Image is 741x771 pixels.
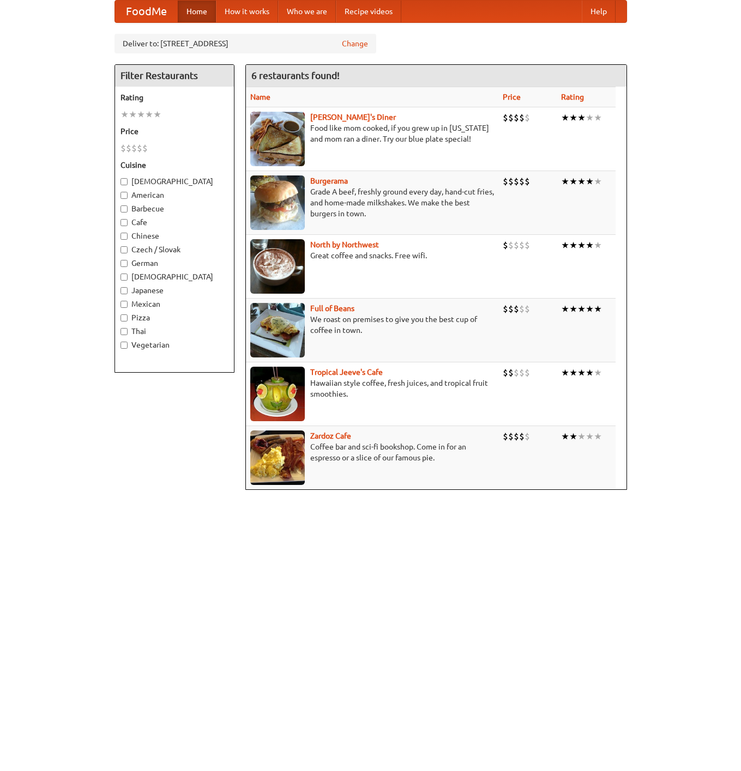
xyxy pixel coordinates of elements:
[121,219,128,226] input: Cafe
[250,175,305,230] img: burgerama.jpg
[121,342,128,349] input: Vegetarian
[525,303,530,315] li: $
[519,367,525,379] li: $
[250,378,494,399] p: Hawaiian style coffee, fresh juices, and tropical fruit smoothies.
[336,1,401,22] a: Recipe videos
[121,178,128,185] input: [DEMOGRAPHIC_DATA]
[577,112,586,124] li: ★
[503,93,521,101] a: Price
[121,271,228,282] label: [DEMOGRAPHIC_DATA]
[310,113,396,122] b: [PERSON_NAME]'s Diner
[594,239,602,251] li: ★
[577,175,586,187] li: ★
[251,70,340,81] ng-pluralize: 6 restaurants found!
[121,299,228,309] label: Mexican
[503,303,508,315] li: $
[561,112,569,124] li: ★
[514,303,519,315] li: $
[137,108,145,120] li: ★
[586,430,594,442] li: ★
[121,126,228,137] h5: Price
[178,1,216,22] a: Home
[503,175,508,187] li: $
[514,239,519,251] li: $
[121,244,228,255] label: Czech / Slovak
[250,123,494,144] p: Food like mom cooked, if you grew up in [US_STATE] and mom ran a diner. Try our blue plate special!
[561,430,569,442] li: ★
[594,112,602,124] li: ★
[121,246,128,253] input: Czech / Slovak
[121,312,228,323] label: Pizza
[250,93,270,101] a: Name
[250,250,494,261] p: Great coffee and snacks. Free wifi.
[310,240,379,249] a: North by Northwest
[503,367,508,379] li: $
[121,203,228,214] label: Barbecue
[153,108,161,120] li: ★
[503,112,508,124] li: $
[115,34,376,53] div: Deliver to: [STREET_ADDRESS]
[586,175,594,187] li: ★
[115,1,178,22] a: FoodMe
[250,430,305,485] img: zardoz.jpg
[561,367,569,379] li: ★
[310,304,354,313] a: Full of Beans
[577,367,586,379] li: ★
[121,217,228,228] label: Cafe
[577,239,586,251] li: ★
[525,239,530,251] li: $
[121,314,128,321] input: Pizza
[121,339,228,350] label: Vegetarian
[508,430,514,442] li: $
[503,239,508,251] li: $
[126,142,131,154] li: $
[131,142,137,154] li: $
[569,430,577,442] li: ★
[250,441,494,463] p: Coffee bar and sci-fi bookshop. Come in for an espresso or a slice of our famous pie.
[250,112,305,166] img: sallys.jpg
[514,175,519,187] li: $
[121,205,128,213] input: Barbecue
[142,142,148,154] li: $
[586,239,594,251] li: ★
[121,274,128,281] input: [DEMOGRAPHIC_DATA]
[121,92,228,103] h5: Rating
[519,430,525,442] li: $
[519,303,525,315] li: $
[514,112,519,124] li: $
[525,175,530,187] li: $
[586,367,594,379] li: ★
[121,192,128,199] input: American
[121,258,228,269] label: German
[250,367,305,421] img: jeeves.jpg
[137,142,142,154] li: $
[121,287,128,294] input: Japanese
[577,430,586,442] li: ★
[310,368,383,377] b: Tropical Jeeve's Cafe
[508,303,514,315] li: $
[121,285,228,296] label: Japanese
[310,432,351,440] b: Zardoz Cafe
[121,301,128,308] input: Mexican
[508,112,514,124] li: $
[569,175,577,187] li: ★
[310,177,348,185] a: Burgerama
[115,65,234,87] h4: Filter Restaurants
[121,108,129,120] li: ★
[278,1,336,22] a: Who we are
[121,176,228,187] label: [DEMOGRAPHIC_DATA]
[582,1,616,22] a: Help
[129,108,137,120] li: ★
[121,326,228,337] label: Thai
[250,186,494,219] p: Grade A beef, freshly ground every day, hand-cut fries, and home-made milkshakes. We make the bes...
[145,108,153,120] li: ★
[216,1,278,22] a: How it works
[519,175,525,187] li: $
[503,430,508,442] li: $
[569,239,577,251] li: ★
[594,303,602,315] li: ★
[594,430,602,442] li: ★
